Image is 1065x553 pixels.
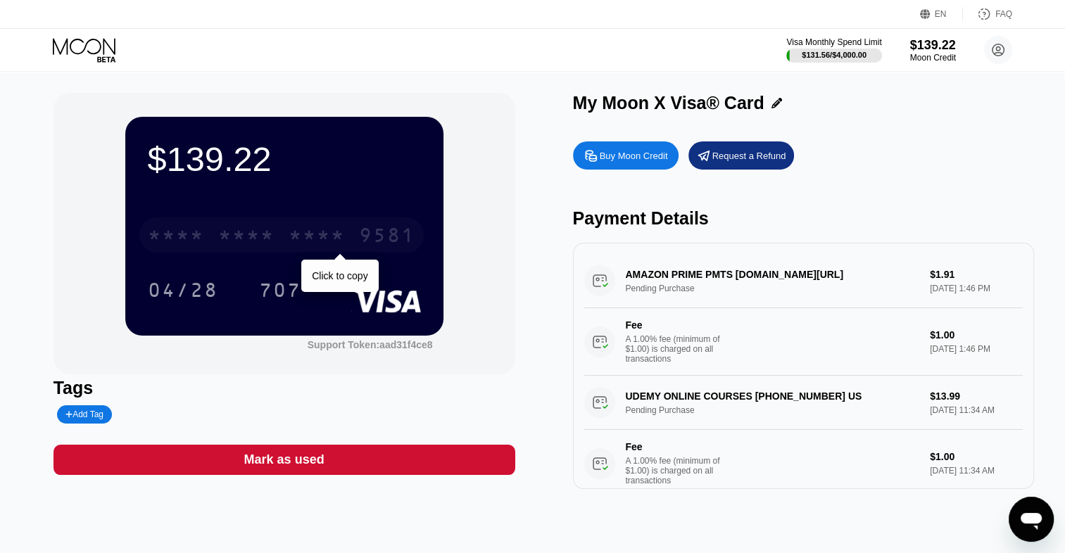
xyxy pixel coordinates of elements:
[910,38,956,63] div: $139.22Moon Credit
[148,139,421,179] div: $139.22
[802,51,867,59] div: $131.56 / $4,000.00
[935,9,947,19] div: EN
[137,272,229,307] div: 04/28
[259,281,301,303] div: 707
[359,226,415,248] div: 9581
[930,466,1023,476] div: [DATE] 11:34 AM
[584,308,1023,376] div: FeeA 1.00% fee (minimum of $1.00) is charged on all transactions$1.00[DATE] 1:46 PM
[53,378,515,398] div: Tags
[910,53,956,63] div: Moon Credit
[244,452,324,468] div: Mark as used
[910,38,956,53] div: $139.22
[312,270,367,281] div: Click to copy
[248,272,312,307] div: 707
[57,405,112,424] div: Add Tag
[148,281,218,303] div: 04/28
[573,141,679,170] div: Buy Moon Credit
[600,150,668,162] div: Buy Moon Credit
[65,409,103,419] div: Add Tag
[626,441,724,452] div: Fee
[786,37,881,63] div: Visa Monthly Spend Limit$131.56/$4,000.00
[584,430,1023,497] div: FeeA 1.00% fee (minimum of $1.00) is charged on all transactions$1.00[DATE] 11:34 AM
[626,319,724,331] div: Fee
[786,37,881,47] div: Visa Monthly Spend Limit
[963,7,1012,21] div: FAQ
[995,9,1012,19] div: FAQ
[626,456,731,485] div: A 1.00% fee (minimum of $1.00) is charged on all transactions
[626,334,731,364] div: A 1.00% fee (minimum of $1.00) is charged on all transactions
[573,93,764,113] div: My Moon X Visa® Card
[573,208,1035,229] div: Payment Details
[712,150,786,162] div: Request a Refund
[688,141,794,170] div: Request a Refund
[53,445,515,475] div: Mark as used
[308,339,433,350] div: Support Token: aad31f4ce8
[930,329,1023,341] div: $1.00
[930,344,1023,354] div: [DATE] 1:46 PM
[930,451,1023,462] div: $1.00
[920,7,963,21] div: EN
[1009,497,1054,542] iframe: Knop om het berichtenvenster te openen
[308,339,433,350] div: Support Token:aad31f4ce8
